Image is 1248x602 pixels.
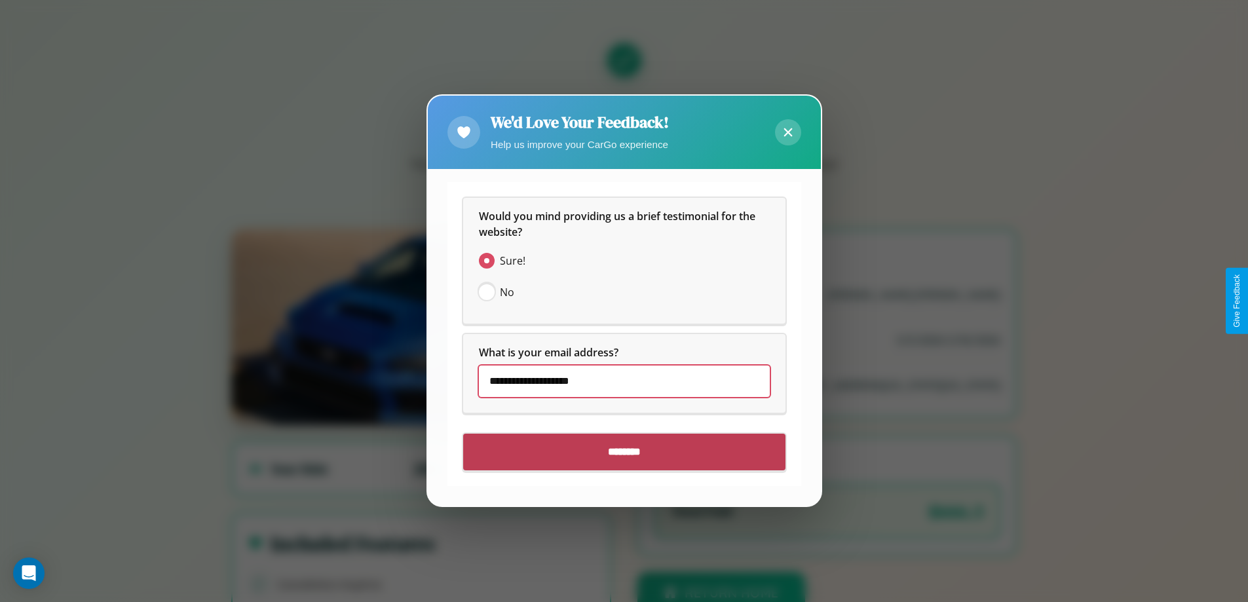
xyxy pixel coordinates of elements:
[491,136,669,153] p: Help us improve your CarGo experience
[479,210,758,240] span: Would you mind providing us a brief testimonial for the website?
[1232,274,1241,328] div: Give Feedback
[500,254,525,269] span: Sure!
[479,346,618,360] span: What is your email address?
[500,285,514,301] span: No
[13,557,45,589] div: Open Intercom Messenger
[491,111,669,133] h2: We'd Love Your Feedback!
